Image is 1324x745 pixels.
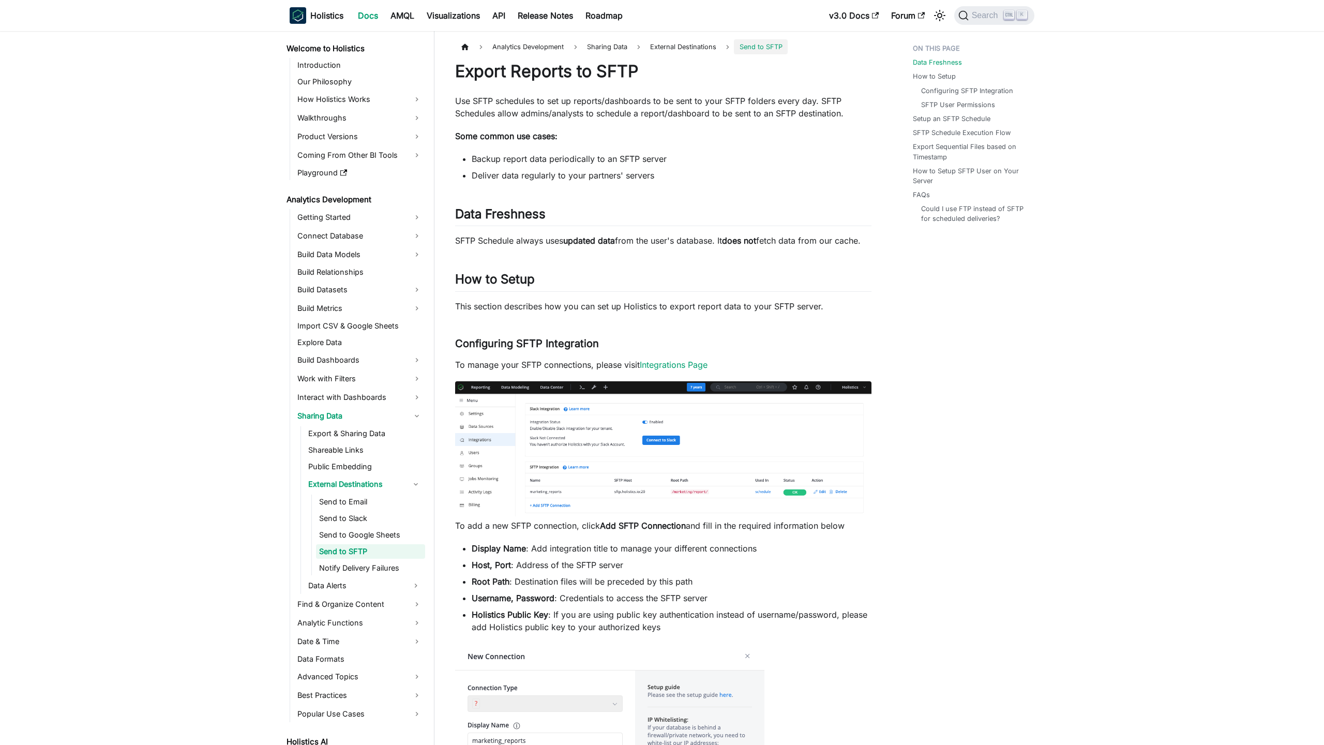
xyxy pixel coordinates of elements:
[283,41,425,56] a: Welcome to Holistics
[294,300,425,317] a: Build Metrics
[407,577,425,594] button: Expand sidebar category 'Data Alerts'
[472,593,554,603] strong: Username, Password
[455,95,871,120] p: Use SFTP schedules to set up reports/dashboards to be sent to your SFTP folders every day. SFTP S...
[650,43,716,51] span: External Destinations
[294,228,425,244] a: Connect Database
[734,39,787,54] span: Send to SFTP
[913,71,956,81] a: How to Setup
[294,265,425,279] a: Build Relationships
[316,511,425,526] a: Send to Slack
[305,426,425,441] a: Export & Sharing Data
[294,166,425,180] a: Playground
[294,370,425,387] a: Work with Filters
[722,235,756,246] strong: does not
[600,520,686,531] strong: Add SFTP Connection
[283,192,425,207] a: Analytics Development
[305,459,425,474] a: Public Embedding
[294,633,425,650] a: Date & Time
[472,592,871,604] li: : Credentials to access the SFTP server
[472,559,871,571] li: : Address of the SFTP server
[294,668,425,685] a: Advanced Topics
[487,39,569,54] span: Analytics Development
[294,147,425,163] a: Coming From Other BI Tools
[921,204,1024,224] a: Could I use FTP instead of SFTP for scheduled deliveries?
[294,596,425,613] a: Find & Organize Content
[290,7,306,24] img: Holistics
[455,519,871,532] p: To add a new SFTP connection, click and fill in the required information below
[384,7,420,24] a: AMQL
[472,609,548,620] strong: Holistics Public Key
[455,131,558,141] strong: Some common use cases:
[316,561,425,575] a: Notify Delivery Failures
[455,234,871,247] p: SFTP Schedule always uses from the user's database. It fetch data from our cache.
[579,7,629,24] a: Roadmap
[316,495,425,509] a: Send to Email
[294,408,425,424] a: Sharing Data
[455,272,871,291] h2: How to Setup
[645,39,721,54] a: External Destinations
[455,206,871,226] h2: Data Freshness
[279,31,434,745] nav: Docs sidebar
[420,7,486,24] a: Visualizations
[352,7,384,24] a: Docs
[294,352,425,368] a: Build Dashboards
[885,7,931,24] a: Forum
[294,687,425,704] a: Best Practices
[486,7,511,24] a: API
[294,74,425,89] a: Our Philosophy
[913,114,990,124] a: Setup an SFTP Schedule
[305,476,407,493] a: External Destinations
[294,389,425,406] a: Interact with Dashboards
[511,7,579,24] a: Release Notes
[563,235,615,246] strong: updated data
[582,39,633,54] span: Sharing Data
[472,560,511,570] strong: Host, Port
[921,100,995,110] a: SFTP User Permissions
[913,128,1011,138] a: SFTP Schedule Execution Flow
[1017,10,1027,20] kbd: K
[472,575,871,588] li: : Destination files will be preceded by this path
[316,544,425,559] a: Send to SFTP
[954,6,1034,25] button: Search (Ctrl+K)
[294,335,425,350] a: Explore Data
[294,128,425,145] a: Product Versions
[294,652,425,666] a: Data Formats
[472,608,871,633] li: : If you are using public key authentication instead of username/password, please add Holistics p...
[290,7,343,24] a: HolisticsHolistics
[455,337,871,350] h3: Configuring SFTP Integration
[640,360,708,370] a: Integrations Page
[294,281,425,298] a: Build Datasets
[913,190,930,200] a: FAQs
[305,443,425,457] a: Shareable Links
[823,7,885,24] a: v3.0 Docs
[316,528,425,542] a: Send to Google Sheets
[969,11,1004,20] span: Search
[913,57,962,67] a: Data Freshness
[455,359,871,371] p: To manage your SFTP connections, please visit
[455,300,871,312] p: This section describes how you can set up Holistics to export report data to your SFTP server.
[472,542,871,555] li: : Add integration title to manage your different connections
[455,61,871,82] h1: Export Reports to SFTP
[931,7,948,24] button: Switch between dark and light mode (currently light mode)
[455,39,871,54] nav: Breadcrumbs
[472,153,871,165] li: Backup report data periodically to an SFTP server
[294,319,425,333] a: Import CSV & Google Sheets
[294,91,425,108] a: How Holistics Works
[294,209,425,226] a: Getting Started
[455,39,475,54] a: Home page
[294,110,425,126] a: Walkthroughs
[305,577,407,594] a: Data Alerts
[294,615,425,631] a: Analytic Functions
[913,166,1028,186] a: How to Setup SFTP User on Your Server
[294,706,425,722] a: Popular Use Cases
[407,476,425,493] button: Collapse sidebar category 'External Destinations'
[310,9,343,22] b: Holistics
[294,58,425,72] a: Introduction
[472,576,509,587] strong: Root Path
[294,246,425,263] a: Build Data Models
[472,543,526,554] strong: Display Name
[921,86,1013,96] a: Configuring SFTP Integration
[472,169,871,182] li: Deliver data regularly to your partners' servers
[913,142,1028,161] a: Export Sequential Files based on Timestamp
